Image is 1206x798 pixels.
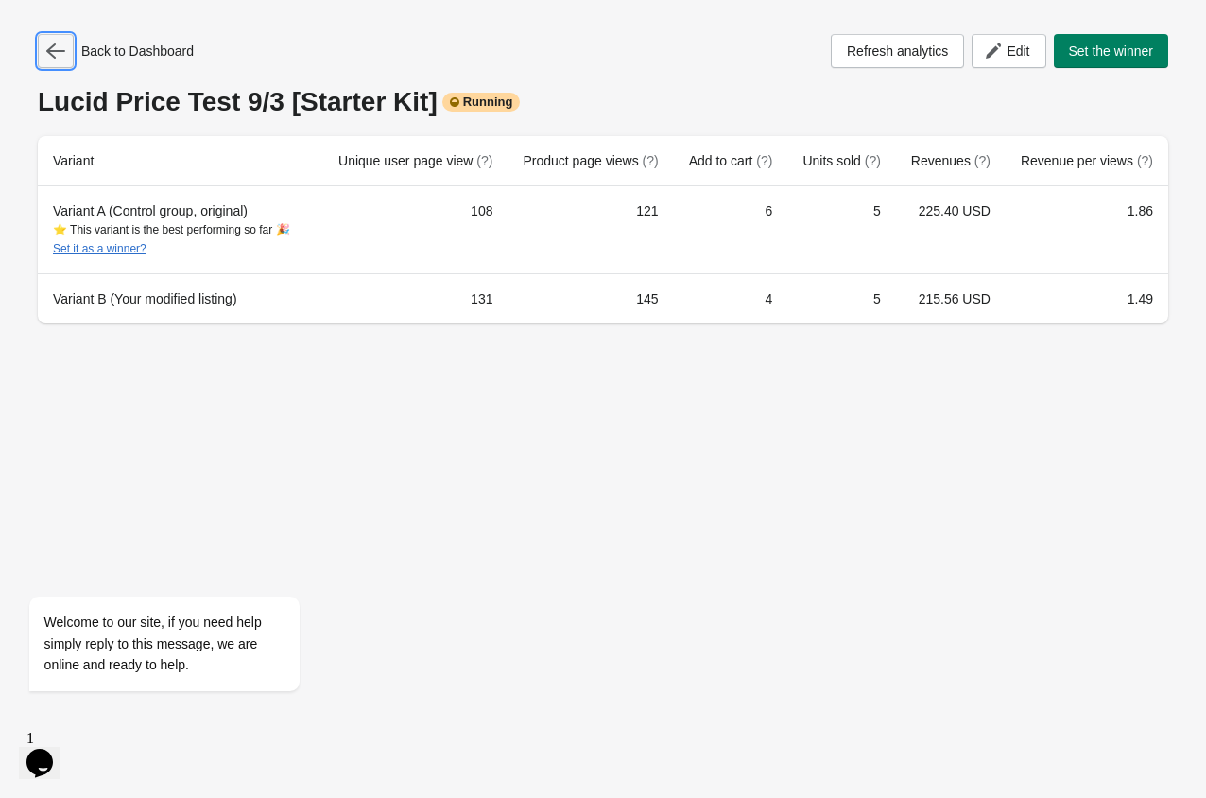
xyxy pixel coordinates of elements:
span: Set the winner [1069,43,1154,59]
div: Back to Dashboard [38,34,194,68]
div: ⭐ This variant is the best performing so far 🎉 [53,220,308,258]
span: (?) [756,153,772,168]
td: 131 [323,273,508,323]
iframe: chat widget [19,425,359,713]
span: Units sold [802,153,880,168]
span: Product page views [523,153,658,168]
td: 1.86 [1006,186,1168,273]
td: 1.49 [1006,273,1168,323]
span: Edit [1007,43,1029,59]
span: (?) [1137,153,1153,168]
td: 108 [323,186,508,273]
button: Refresh analytics [831,34,964,68]
button: Set the winner [1054,34,1169,68]
td: 5 [787,273,895,323]
td: 215.56 USD [896,273,1006,323]
button: Set it as a winner? [53,242,146,255]
span: Revenue per views [1021,153,1153,168]
td: 121 [508,186,673,273]
th: Variant [38,136,323,186]
span: (?) [974,153,991,168]
span: (?) [865,153,881,168]
td: 5 [787,186,895,273]
span: Refresh analytics [847,43,948,59]
span: Unique user page view [338,153,492,168]
span: Revenues [911,153,991,168]
div: Variant B (Your modified listing) [53,289,308,308]
div: Running [442,93,521,112]
td: 6 [674,186,788,273]
td: 4 [674,273,788,323]
div: Variant A (Control group, original) [53,201,308,258]
button: Edit [972,34,1045,68]
span: (?) [476,153,492,168]
td: 225.40 USD [896,186,1006,273]
iframe: chat widget [19,722,79,779]
span: (?) [643,153,659,168]
div: Lucid Price Test 9/3 [Starter Kit] [38,87,1168,117]
td: 145 [508,273,673,323]
span: Add to cart [689,153,773,168]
